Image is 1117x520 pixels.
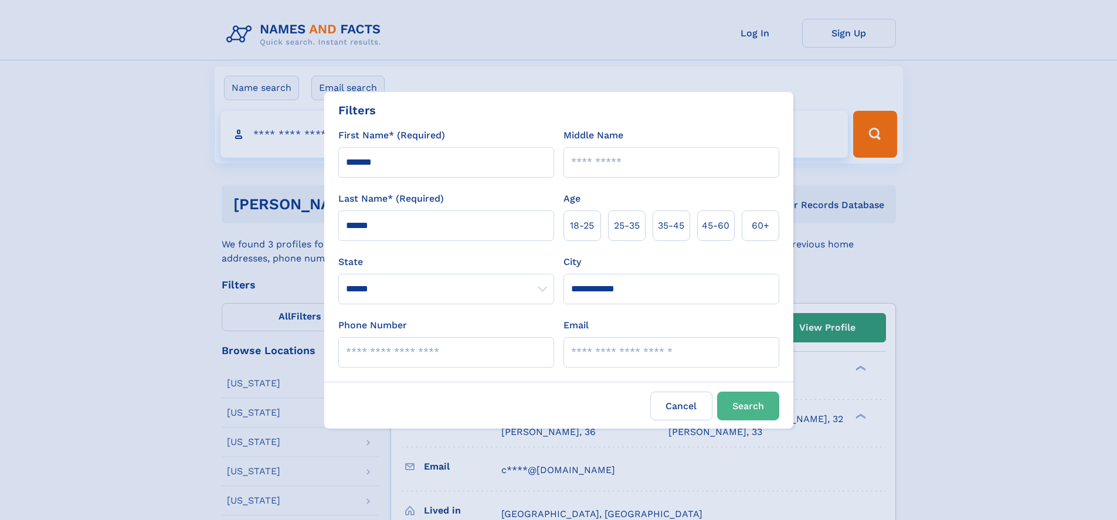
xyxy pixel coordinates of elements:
label: Last Name* (Required) [338,192,444,206]
span: 35‑45 [658,219,684,233]
span: 25‑35 [614,219,640,233]
span: 18‑25 [570,219,594,233]
label: First Name* (Required) [338,128,445,142]
span: 45‑60 [702,219,729,233]
label: Cancel [650,392,712,420]
div: Filters [338,101,376,119]
label: Middle Name [563,128,623,142]
span: 60+ [752,219,769,233]
label: State [338,255,554,269]
label: City [563,255,581,269]
label: Phone Number [338,318,407,332]
label: Age [563,192,580,206]
button: Search [717,392,779,420]
label: Email [563,318,589,332]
